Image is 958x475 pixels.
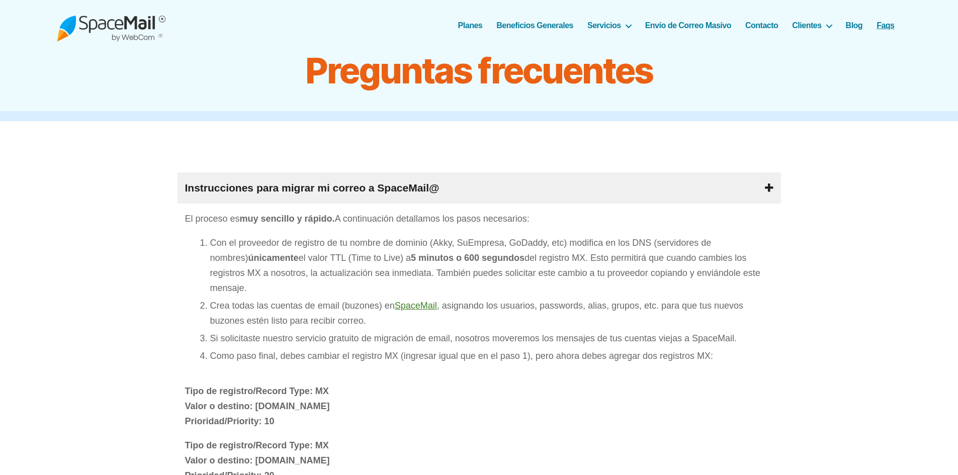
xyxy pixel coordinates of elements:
[185,386,329,396] strong: Tipo de registro/Record Type: MX
[846,21,863,30] a: Blog
[210,235,773,296] li: Con el proveedor de registro de tu nombre de dominio (Akky, SuEmpresa, GoDaddy, etc) modifica en ...
[57,9,165,42] img: Spacemail
[185,440,329,450] strong: Tipo de registro/Record Type: MX
[185,455,330,465] strong: Valor o destino: [DOMAIN_NAME]
[240,214,335,224] strong: muy sencillo y rápido.
[395,301,437,311] a: SpaceMail
[185,416,275,426] strong: Prioridad/Priority: 10
[496,21,573,30] a: Beneficios Generales
[464,21,902,30] nav: Horizontal
[587,21,631,30] a: Servicios
[745,21,778,30] a: Contacto
[458,21,483,30] a: Planes
[210,298,773,328] li: Crea todas las cuentas de email (buzones) en , asignando los usuarios, passwords, alias, grupos, ...
[185,180,440,196] span: Instrucciones para migrar mi correo a SpaceMail@
[210,348,773,363] li: Como paso final, debes cambiar el registro MX (ingresar igual que en el paso 1), pero ahora debes...
[228,51,731,91] h1: Preguntas frecuentes
[185,211,773,226] p: El proceso es A continuación detallamos los pasos necesarios:
[411,253,525,263] strong: 5 minutos o 600 segundos
[185,401,330,411] strong: Valor o destino: [DOMAIN_NAME]
[792,21,831,30] a: Clientes
[210,331,773,346] li: Si solicitaste nuestro servicio gratuito de migración de email, nosotros moveremos los mensajes d...
[645,21,731,30] a: Envío de Correo Masivo
[877,21,894,30] a: Faqs
[248,253,299,263] strong: únicamente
